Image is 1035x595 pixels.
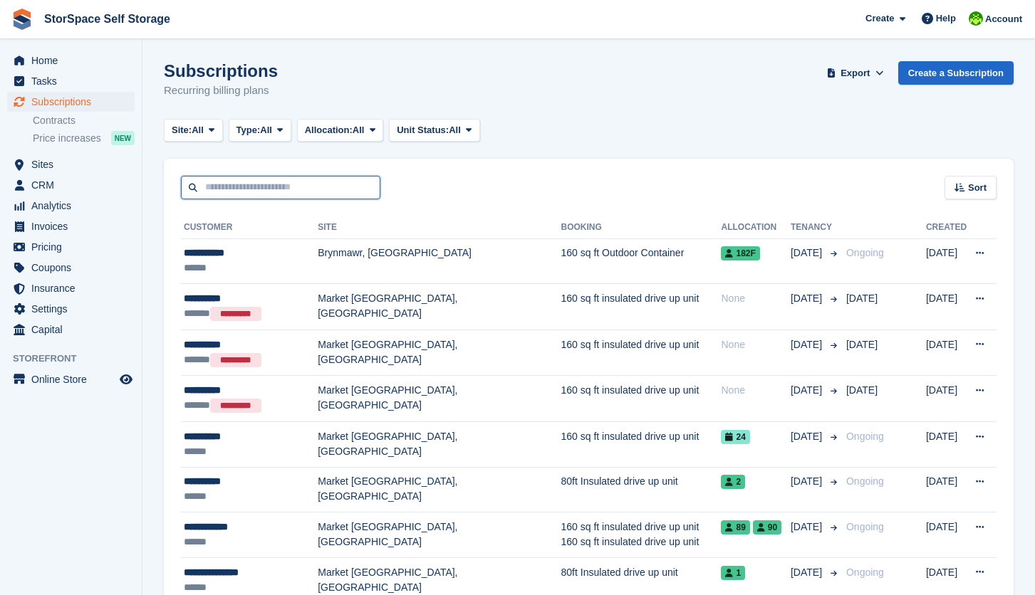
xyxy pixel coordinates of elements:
span: Storefront [13,352,142,366]
th: Booking [561,216,722,239]
span: All [353,123,365,137]
span: Ongoing [846,521,884,532]
td: [DATE] [926,376,967,422]
span: [DATE] [791,429,825,444]
div: NEW [111,131,135,145]
th: Tenancy [791,216,841,239]
span: Unit Status: [397,123,449,137]
span: Online Store [31,369,117,389]
span: Export [841,66,870,80]
a: Price increases NEW [33,130,135,146]
span: Type: [236,123,261,137]
span: Help [936,11,956,26]
span: Account [985,12,1022,26]
td: Market [GEOGRAPHIC_DATA], [GEOGRAPHIC_DATA] [318,512,561,558]
a: menu [7,258,135,278]
span: 1 [721,566,745,580]
a: menu [7,51,135,70]
td: Market [GEOGRAPHIC_DATA], [GEOGRAPHIC_DATA] [318,422,561,468]
h1: Subscriptions [164,61,278,80]
div: None [721,337,790,352]
td: Brynmawr, [GEOGRAPHIC_DATA] [318,238,561,284]
span: All [449,123,461,137]
span: Create [865,11,894,26]
span: [DATE] [846,293,878,304]
span: Pricing [31,237,117,257]
span: Invoices [31,216,117,236]
button: Site: All [164,119,223,142]
span: [DATE] [791,474,825,489]
span: Home [31,51,117,70]
span: [DATE] [791,246,825,260]
span: Sites [31,154,117,174]
span: Ongoing [846,247,884,258]
a: Contracts [33,114,135,127]
a: menu [7,175,135,195]
button: Unit Status: All [389,119,479,142]
th: Created [926,216,967,239]
span: Tasks [31,71,117,91]
div: None [721,383,790,398]
span: [DATE] [791,383,825,398]
a: menu [7,299,135,319]
th: Allocation [721,216,790,239]
a: menu [7,216,135,236]
span: Settings [31,299,117,319]
span: [DATE] [846,339,878,350]
button: Type: All [229,119,291,142]
a: menu [7,71,135,91]
button: Allocation: All [297,119,384,142]
td: 80ft Insulated drive up unit [561,467,722,512]
td: 160 sq ft insulated drive up unit [561,284,722,330]
span: 182f [721,246,759,260]
img: paul catt [969,11,983,26]
a: menu [7,92,135,112]
td: 160 sq ft insulated drive up unit 160 sq ft insulated drive up unit [561,512,722,558]
span: Sort [968,181,987,195]
span: All [260,123,272,137]
span: Ongoing [846,475,884,487]
td: 160 sq ft insulated drive up unit [561,422,722,468]
a: menu [7,196,135,216]
td: [DATE] [926,238,967,284]
span: Ongoing [846,431,884,442]
div: None [721,291,790,306]
p: Recurring billing plans [164,83,278,99]
span: Coupons [31,258,117,278]
span: 90 [753,520,781,535]
a: StorSpace Self Storage [38,7,176,31]
span: Insurance [31,278,117,298]
img: stora-icon-8386f47178a22dfd0bd8f6a31ec36ba5ce8667c1dd55bd0f319d3a0aa187defe.svg [11,9,33,30]
a: menu [7,237,135,257]
td: [DATE] [926,284,967,330]
span: Allocation: [305,123,353,137]
td: [DATE] [926,330,967,376]
a: menu [7,369,135,389]
span: 2 [721,475,745,489]
td: Market [GEOGRAPHIC_DATA], [GEOGRAPHIC_DATA] [318,330,561,376]
a: Preview store [118,371,135,388]
td: Market [GEOGRAPHIC_DATA], [GEOGRAPHIC_DATA] [318,284,561,330]
td: [DATE] [926,422,967,468]
td: 160 sq ft insulated drive up unit [561,376,722,422]
span: [DATE] [846,384,878,396]
span: Capital [31,320,117,339]
th: Site [318,216,561,239]
span: 24 [721,430,749,444]
span: Price increases [33,132,101,145]
td: Market [GEOGRAPHIC_DATA], [GEOGRAPHIC_DATA] [318,376,561,422]
td: 160 sq ft insulated drive up unit [561,330,722,376]
a: menu [7,154,135,174]
span: Ongoing [846,567,884,578]
span: Site: [172,123,192,137]
span: [DATE] [791,520,825,535]
td: 160 sq ft Outdoor Container [561,238,722,284]
td: Market [GEOGRAPHIC_DATA], [GEOGRAPHIC_DATA] [318,467,561,512]
span: [DATE] [791,291,825,306]
a: menu [7,320,135,339]
a: menu [7,278,135,298]
a: Create a Subscription [898,61,1014,85]
th: Customer [181,216,318,239]
td: [DATE] [926,467,967,512]
span: [DATE] [791,337,825,352]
